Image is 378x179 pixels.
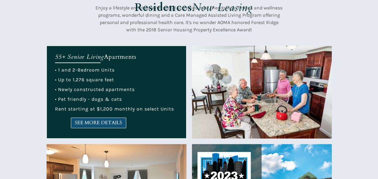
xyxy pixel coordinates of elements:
span: • Up to 1,276 square feet [55,77,114,82]
span: • Pet friendly - dogs & cats [55,96,122,102]
span: • Newly constructed apartments [55,86,135,92]
span: • 1 and 2-Bedroom Units [55,67,115,73]
span: Rent starting at $1,200 monthly on select Units [55,106,174,112]
span: SEE MORE DETAILS [71,120,126,126]
span: Apartments [104,53,137,61]
a: SEE MORE DETAILS [71,118,126,128]
em: 55+ Senior Living [55,53,104,61]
